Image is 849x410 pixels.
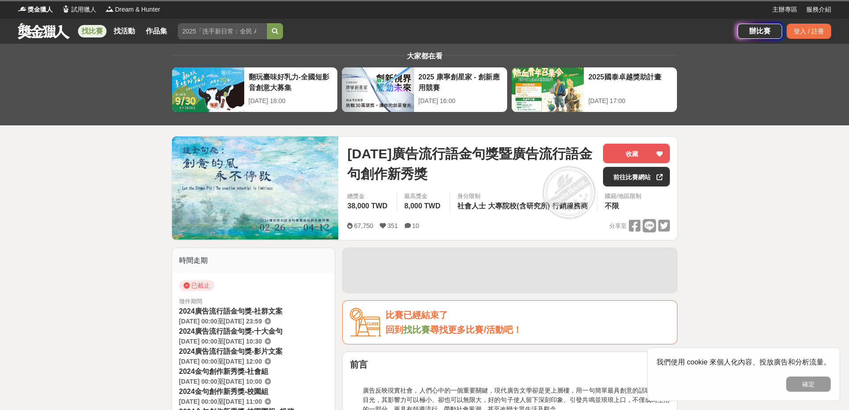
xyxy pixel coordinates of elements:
div: 時間走期 [172,248,335,273]
img: Logo [105,4,114,13]
span: 2024金句創作新秀獎-校園組 [179,388,269,395]
span: [DATE] 00:00 [179,398,217,405]
span: 獎金獵人 [28,5,53,14]
a: 主辦專區 [772,5,797,14]
span: [DATE] 00:00 [179,378,217,385]
span: 回到 [386,325,403,335]
a: 找活動 [110,25,139,37]
span: 至 [217,378,224,385]
div: 比賽已經結束了 [386,308,670,323]
span: [DATE] 23:59 [224,318,262,325]
span: 至 [217,318,224,325]
span: 8,000 TWD [404,202,440,210]
span: Dream & Hunter [115,5,160,14]
span: 大家都在看 [405,52,445,60]
a: 找比賽 [403,325,430,335]
span: 尋找更多比賽/活動吧！ [430,325,522,335]
span: 社會人士 [457,202,486,210]
div: 登入 / 註冊 [787,24,831,39]
span: [DATE] 00:00 [179,318,217,325]
div: [DATE] 17:00 [588,96,673,106]
div: 2025 康寧創星家 - 創新應用競賽 [418,72,503,92]
a: 翻玩臺味好乳力-全國短影音創意大募集[DATE] 18:00 [172,67,338,112]
span: 試用獵人 [71,5,96,14]
span: 已截止 [179,280,214,291]
span: 351 [387,222,398,229]
a: 前往比賽網站 [603,167,670,186]
a: Logo獎金獵人 [18,5,53,14]
span: 大專院校(含研究所) [488,202,550,210]
div: [DATE] 16:00 [418,96,503,106]
img: Icon [350,308,381,337]
div: [DATE] 18:00 [249,96,333,106]
a: 找比賽 [78,25,107,37]
div: 國籍/地區限制 [605,192,641,201]
strong: 前言 [350,360,368,369]
span: [DATE] 11:00 [224,398,262,405]
img: Logo [62,4,70,13]
div: 翻玩臺味好乳力-全國短影音創意大募集 [249,72,333,92]
span: 徵件期間 [179,298,202,305]
button: 收藏 [603,144,670,163]
span: 2024金句創作新秀獎-社會組 [179,368,269,375]
span: 38,000 TWD [347,202,387,210]
a: LogoDream & Hunter [105,5,160,14]
span: 2024廣告流行語金句獎-影片文案 [179,348,283,355]
span: 10 [412,222,419,229]
span: 至 [217,358,224,365]
div: 身分限制 [457,192,590,201]
a: 2025 康寧創星家 - 創新應用競賽[DATE] 16:00 [341,67,508,112]
span: 我們使用 cookie 來個人化內容、投放廣告和分析流量。 [656,358,831,366]
a: Logo試用獵人 [62,5,96,14]
a: 服務介紹 [806,5,831,14]
a: 作品集 [142,25,171,37]
span: [DATE] 10:00 [224,378,262,385]
span: [DATE] 00:00 [179,338,217,345]
span: 67,750 [354,222,373,229]
input: 2025「洗手新日常：全民 ALL IN」洗手歌全台徵選 [178,23,267,39]
img: Logo [18,4,27,13]
div: 2025國泰卓越獎助計畫 [588,72,673,92]
span: 至 [217,338,224,345]
button: 確定 [786,377,831,392]
span: [DATE] 12:00 [224,358,262,365]
span: 2024廣告流行語金句獎-十大金句 [179,327,283,335]
span: 總獎金 [347,192,390,201]
span: 2024廣告流行語金句獎-社群文案 [179,307,283,315]
span: 至 [217,398,224,405]
span: [DATE]廣告流行語金句獎暨廣告流行語金句創作新秀獎 [347,144,596,184]
span: 不限 [605,202,619,210]
span: 最高獎金 [404,192,443,201]
span: [DATE] 10:30 [224,338,262,345]
img: Cover Image [172,137,339,240]
a: 辦比賽 [738,24,782,39]
a: 2025國泰卓越獎助計畫[DATE] 17:00 [511,67,677,112]
span: [DATE] 00:00 [179,358,217,365]
span: 分享至 [609,219,627,233]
